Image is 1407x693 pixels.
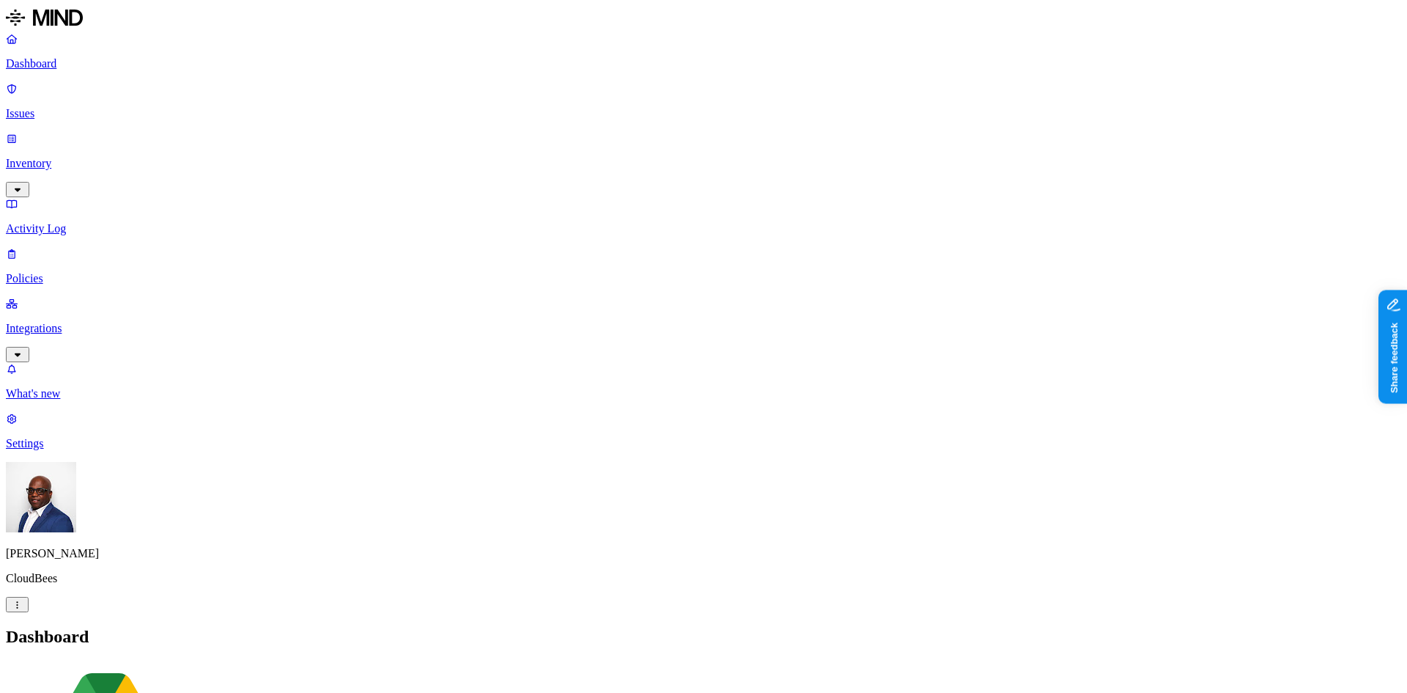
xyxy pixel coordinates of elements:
[6,197,1401,235] a: Activity Log
[6,107,1401,120] p: Issues
[6,272,1401,285] p: Policies
[6,462,76,532] img: Gregory Thomas
[6,32,1401,70] a: Dashboard
[6,247,1401,285] a: Policies
[6,412,1401,450] a: Settings
[6,627,1401,647] h2: Dashboard
[6,362,1401,400] a: What's new
[6,322,1401,335] p: Integrations
[6,297,1401,360] a: Integrations
[6,82,1401,120] a: Issues
[6,57,1401,70] p: Dashboard
[6,387,1401,400] p: What's new
[6,6,1401,32] a: MIND
[6,157,1401,170] p: Inventory
[6,222,1401,235] p: Activity Log
[6,6,83,29] img: MIND
[6,572,1401,585] p: CloudBees
[6,437,1401,450] p: Settings
[6,132,1401,195] a: Inventory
